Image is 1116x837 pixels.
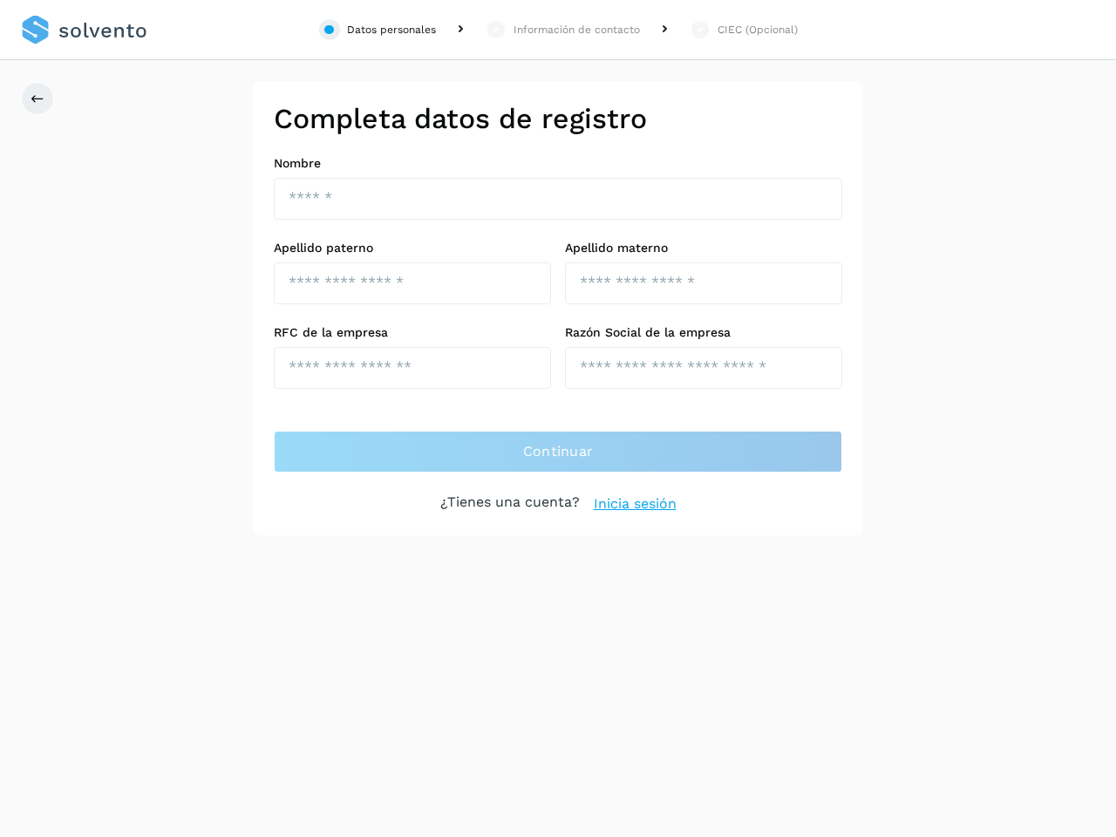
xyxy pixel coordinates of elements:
[274,156,842,171] label: Nombre
[565,325,842,340] label: Razón Social de la empresa
[274,325,551,340] label: RFC de la empresa
[514,22,640,37] div: Información de contacto
[523,442,594,461] span: Continuar
[718,22,798,37] div: CIEC (Opcional)
[565,241,842,255] label: Apellido materno
[594,493,677,514] a: Inicia sesión
[274,431,842,473] button: Continuar
[274,102,842,135] h2: Completa datos de registro
[347,22,436,37] div: Datos personales
[274,241,551,255] label: Apellido paterno
[440,493,580,514] p: ¿Tienes una cuenta?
